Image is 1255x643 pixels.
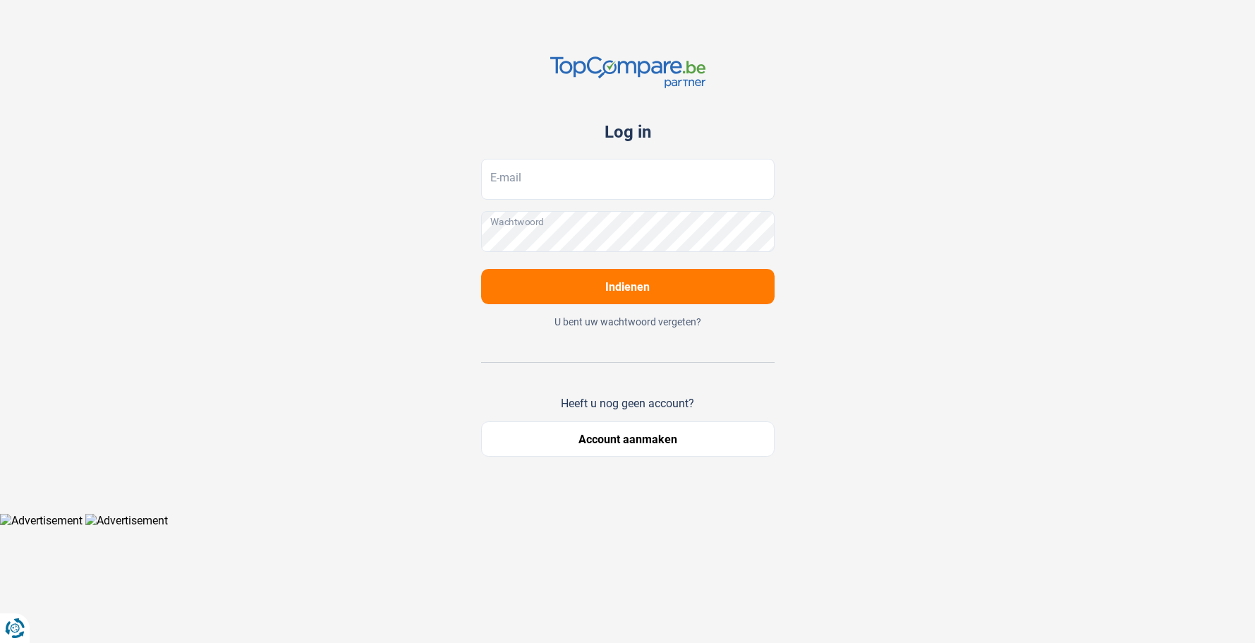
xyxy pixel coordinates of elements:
span: Indienen [605,280,650,294]
button: Account aanmaken [481,421,775,457]
img: TopCompare.be [550,56,705,88]
button: U bent uw wachtwoord vergeten? [481,316,775,328]
div: Heeft u nog geen account? [481,397,775,410]
div: Log in [481,122,775,142]
button: Indienen [481,269,775,304]
img: Advertisement [85,514,168,527]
